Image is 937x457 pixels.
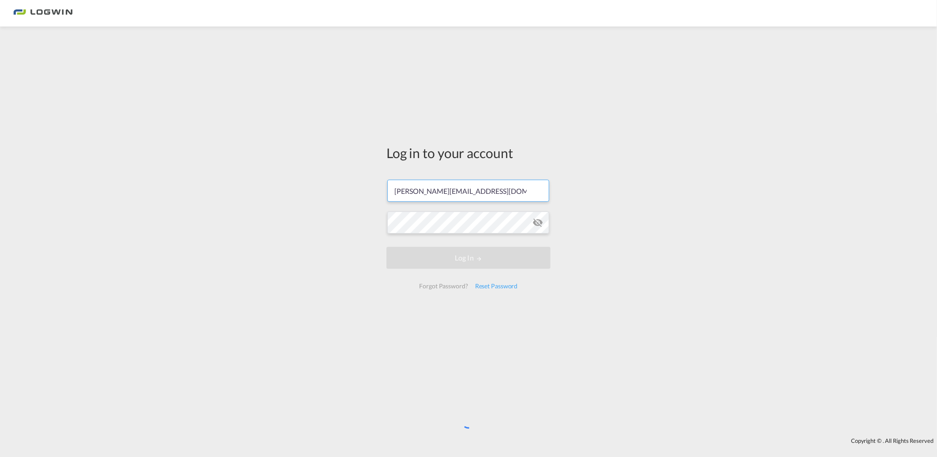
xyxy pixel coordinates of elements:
[13,4,73,23] img: bc73a0e0d8c111efacd525e4c8ad7d32.png
[386,144,551,162] div: Log in to your account
[387,180,549,202] input: Enter email/phone number
[532,217,543,228] md-icon: icon-eye-off
[416,278,471,294] div: Forgot Password?
[472,278,521,294] div: Reset Password
[386,247,551,269] button: LOGIN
